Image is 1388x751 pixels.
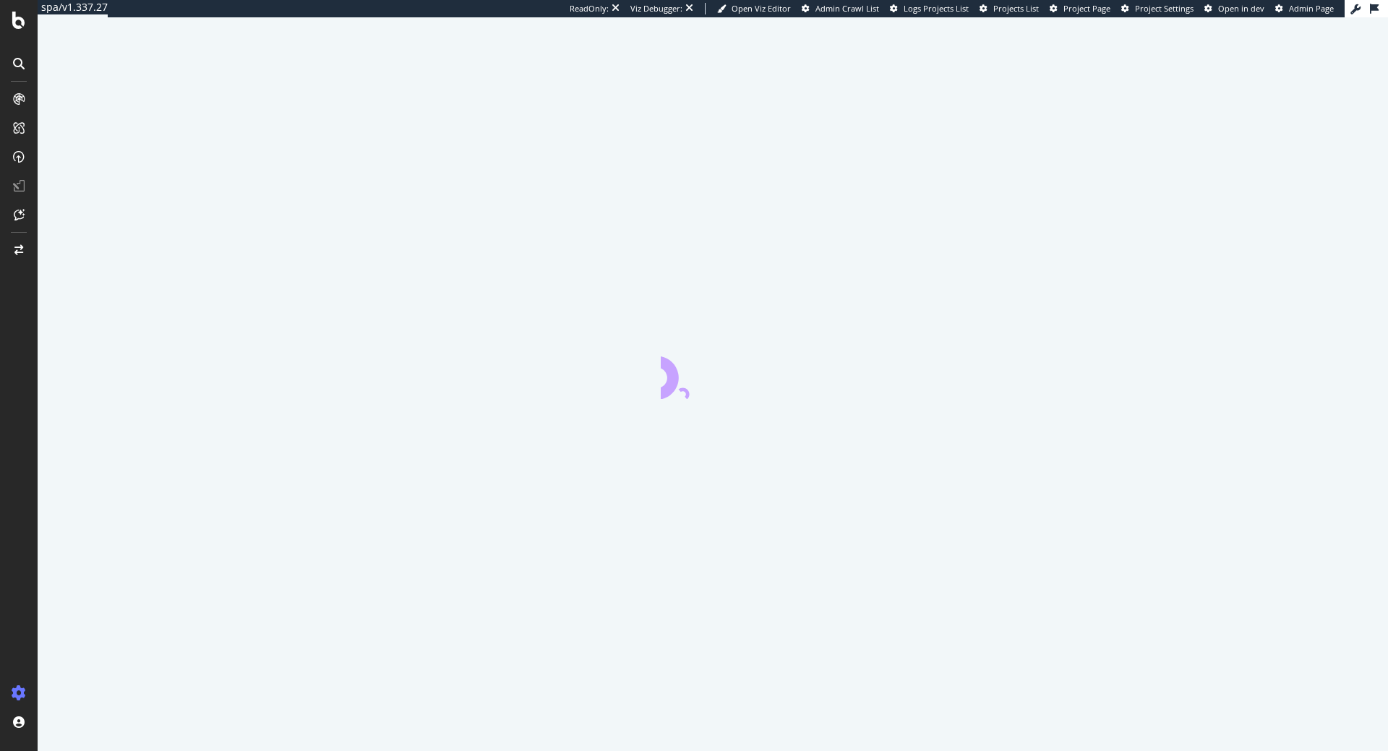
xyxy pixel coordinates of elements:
[630,3,682,14] div: Viz Debugger:
[1218,3,1264,14] span: Open in dev
[1135,3,1194,14] span: Project Settings
[570,3,609,14] div: ReadOnly:
[661,347,765,399] div: animation
[1050,3,1110,14] a: Project Page
[1289,3,1334,14] span: Admin Page
[890,3,969,14] a: Logs Projects List
[802,3,879,14] a: Admin Crawl List
[732,3,791,14] span: Open Viz Editor
[980,3,1039,14] a: Projects List
[1121,3,1194,14] a: Project Settings
[815,3,879,14] span: Admin Crawl List
[717,3,791,14] a: Open Viz Editor
[1204,3,1264,14] a: Open in dev
[1063,3,1110,14] span: Project Page
[993,3,1039,14] span: Projects List
[1275,3,1334,14] a: Admin Page
[904,3,969,14] span: Logs Projects List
